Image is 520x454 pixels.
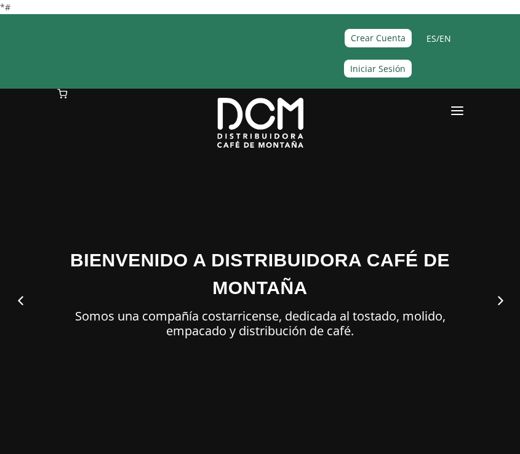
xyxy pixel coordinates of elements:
a: Iniciar Sesión [344,60,412,78]
a: ES [426,33,436,44]
a: Crear Cuenta [345,29,412,47]
span: / [426,31,451,46]
p: Somos una compañía costarricense, dedicada al tostado, molido, empacado y distribución de café. [63,309,457,338]
a: EN [439,33,451,44]
h3: BIENVENIDO A DISTRIBUIDORA CAFÉ DE MONTAÑA [63,246,457,301]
